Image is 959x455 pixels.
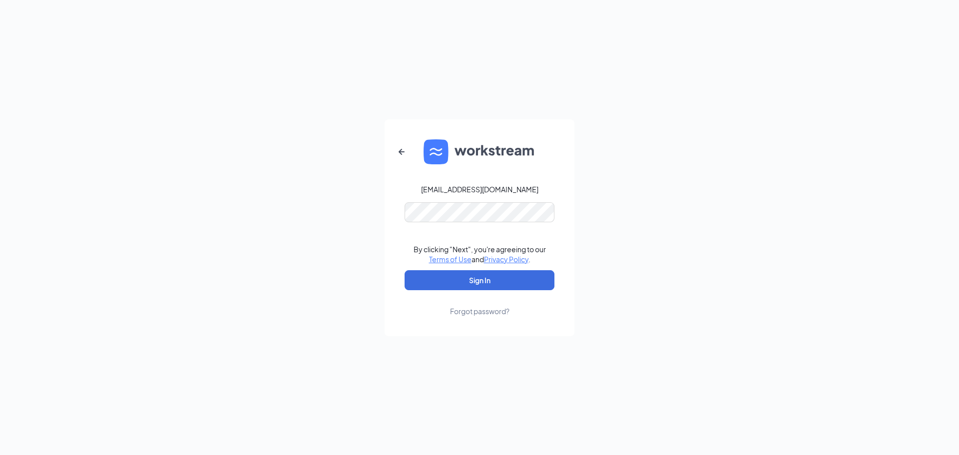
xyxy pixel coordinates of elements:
[450,306,509,316] div: Forgot password?
[429,255,472,264] a: Terms of Use
[424,139,535,164] img: WS logo and Workstream text
[484,255,528,264] a: Privacy Policy
[450,290,509,316] a: Forgot password?
[390,140,414,164] button: ArrowLeftNew
[421,184,538,194] div: [EMAIL_ADDRESS][DOMAIN_NAME]
[414,244,546,264] div: By clicking "Next", you're agreeing to our and .
[396,146,408,158] svg: ArrowLeftNew
[405,270,554,290] button: Sign In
